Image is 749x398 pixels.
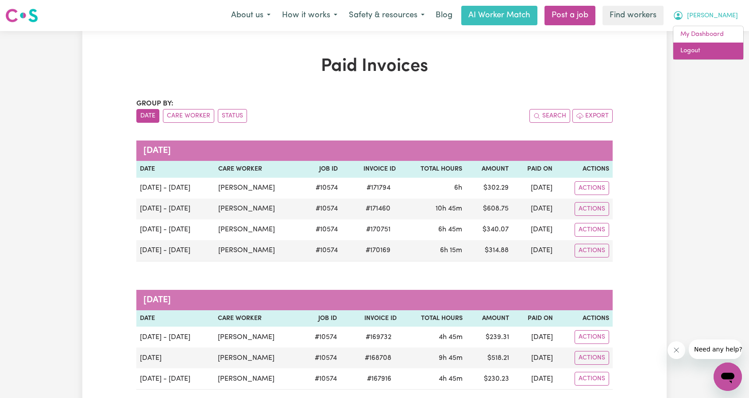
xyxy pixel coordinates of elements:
[163,109,214,123] button: sort invoices by care worker
[359,353,397,363] span: # 168708
[341,161,399,178] th: Invoice ID
[276,6,343,25] button: How it works
[575,223,609,237] button: Actions
[430,6,458,25] a: Blog
[668,341,685,359] iframe: Close message
[466,347,512,368] td: $ 518.21
[301,161,341,178] th: Job ID
[214,327,301,347] td: [PERSON_NAME]
[136,347,214,368] td: [DATE]
[5,5,38,26] a: Careseekers logo
[136,310,214,327] th: Date
[575,351,609,365] button: Actions
[466,240,512,261] td: $ 314.88
[512,219,556,240] td: [DATE]
[512,199,556,219] td: [DATE]
[512,240,556,261] td: [DATE]
[361,224,396,235] span: # 170751
[575,202,609,216] button: Actions
[575,330,609,344] button: Actions
[136,368,214,390] td: [DATE] - [DATE]
[438,226,462,233] span: 6 hours 45 minutes
[572,109,613,123] button: Export
[136,290,613,310] caption: [DATE]
[513,368,556,390] td: [DATE]
[466,199,512,219] td: $ 608.75
[301,310,340,327] th: Job ID
[215,161,301,178] th: Care Worker
[360,245,396,256] span: # 170169
[556,161,613,178] th: Actions
[687,11,738,21] span: [PERSON_NAME]
[439,355,463,362] span: 9 hours 45 minutes
[466,327,512,347] td: $ 239.31
[512,178,556,199] td: [DATE]
[136,109,159,123] button: sort invoices by date
[215,199,301,219] td: [PERSON_NAME]
[466,310,512,327] th: Amount
[218,109,247,123] button: sort invoices by paid status
[466,178,512,199] td: $ 302.29
[5,8,38,23] img: Careseekers logo
[461,6,537,25] a: AI Worker Match
[136,199,215,219] td: [DATE] - [DATE]
[575,181,609,195] button: Actions
[215,219,301,240] td: [PERSON_NAME]
[301,178,341,199] td: # 10574
[340,310,401,327] th: Invoice ID
[136,240,215,261] td: [DATE] - [DATE]
[575,244,609,258] button: Actions
[439,375,463,382] span: 4 hours 45 minutes
[400,310,466,327] th: Total Hours
[136,178,215,199] td: [DATE] - [DATE]
[513,347,556,368] td: [DATE]
[440,247,462,254] span: 6 hours 15 minutes
[544,6,595,25] a: Post a job
[466,219,512,240] td: $ 340.07
[689,339,742,359] iframe: Message from company
[301,327,340,347] td: # 10574
[673,43,743,59] a: Logout
[360,203,396,214] span: # 171460
[136,140,613,161] caption: [DATE]
[136,56,613,77] h1: Paid Invoices
[556,310,613,327] th: Actions
[466,161,512,178] th: Amount
[575,372,609,386] button: Actions
[360,332,397,343] span: # 169732
[136,100,174,107] span: Group by:
[301,368,340,390] td: # 10574
[361,183,396,193] span: # 171794
[513,327,556,347] td: [DATE]
[215,178,301,199] td: [PERSON_NAME]
[512,161,556,178] th: Paid On
[214,310,301,327] th: Care Worker
[5,6,54,13] span: Need any help?
[714,363,742,391] iframe: Button to launch messaging window
[301,347,340,368] td: # 10574
[301,219,341,240] td: # 10574
[439,334,463,341] span: 4 hours 45 minutes
[513,310,556,327] th: Paid On
[362,374,397,384] span: # 167916
[214,347,301,368] td: [PERSON_NAME]
[343,6,430,25] button: Safety & resources
[673,26,743,43] a: My Dashboard
[136,161,215,178] th: Date
[301,199,341,219] td: # 10574
[301,240,341,261] td: # 10574
[454,184,462,191] span: 6 hours
[399,161,466,178] th: Total Hours
[225,6,276,25] button: About us
[673,26,744,60] div: My Account
[529,109,570,123] button: Search
[214,368,301,390] td: [PERSON_NAME]
[136,219,215,240] td: [DATE] - [DATE]
[136,327,214,347] td: [DATE] - [DATE]
[215,240,301,261] td: [PERSON_NAME]
[436,205,462,212] span: 10 hours 45 minutes
[602,6,664,25] a: Find workers
[667,6,744,25] button: My Account
[466,368,512,390] td: $ 230.23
